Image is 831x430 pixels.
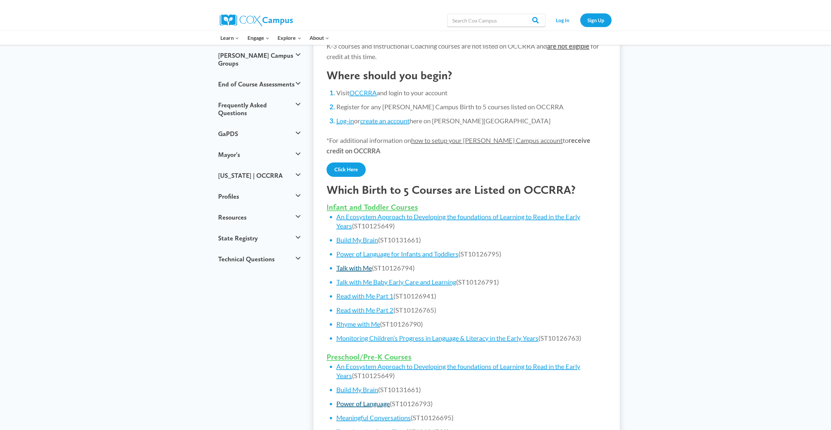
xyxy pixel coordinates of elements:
[220,14,293,26] img: Cox Campus
[336,362,580,379] a: An Ecosystem Approach to Developing the foundations of Learning to Read in the Early Years
[336,320,380,328] a: Rhyme with Me
[336,319,607,329] li: (ST10126790)
[336,212,607,230] li: (ST10125649)
[327,183,607,197] h2: Which Birth to 5 Courses are Listed on OCCRRA?
[327,68,607,82] h2: Where should you begin?
[336,117,354,125] a: Log-in
[336,116,607,125] li: or here on [PERSON_NAME][GEOGRAPHIC_DATA]
[336,333,607,343] li: (ST10126763)
[215,186,304,207] button: Profiles
[215,165,304,186] button: [US_STATE] | OCCRRA
[336,278,456,286] a: Talk with Me Baby Early Care and Learning
[349,89,377,97] a: OCCRRA
[336,235,607,244] li: (ST10131661)
[336,414,411,422] a: Meaningful Conversations
[215,95,304,123] button: Frequently Asked Questions
[215,123,304,144] button: GaPDS
[327,162,366,177] a: Click Here
[336,399,607,408] li: (ST10126793)
[580,13,612,27] a: Sign Up
[336,334,538,342] a: Monitoring Children’s Progress in Language & Literacy in the Early Years
[336,413,607,422] li: (ST10126695)
[305,31,333,45] button: Child menu of About
[215,249,304,269] button: Technical Questions
[327,202,418,212] span: Infant and Toddler Courses
[336,306,393,314] a: Read with Me Part 2
[327,135,607,156] p: *For additional information on to
[360,117,409,125] a: create an account
[336,291,607,300] li: (ST10126941)
[215,228,304,249] button: State Registry
[336,236,378,244] a: Build My Brain
[215,207,304,228] button: Resources
[336,386,378,393] a: Build My Brain
[336,102,607,111] li: Register for any [PERSON_NAME] Campus Birth to 5 courses listed on OCCRRA
[336,264,372,272] a: Talk with Me
[336,277,607,286] li: (ST10126791)
[215,144,304,165] button: Mayor's
[327,136,590,155] strong: receive credit on OCCRRA
[336,250,458,258] a: Power of Language for Infants and Toddlers
[336,263,607,272] li: (ST10126794)
[447,14,545,27] input: Search Cox Campus
[274,31,306,45] button: Child menu of Explore
[549,13,612,27] nav: Secondary Navigation
[216,31,244,45] button: Child menu of Learn
[411,136,563,144] span: how to setup your [PERSON_NAME] Campus account
[336,249,607,258] li: (ST10126795)
[336,362,607,380] li: (ST10125649)
[547,42,589,50] strong: are not eligible
[336,305,607,315] li: (ST10126765)
[336,213,580,230] a: An Ecosystem Approach to Developing the foundations of Learning to Read in the Early Years
[336,292,393,300] a: Read with Me Part 1
[327,352,411,361] span: Preschool/Pre-K Courses
[549,13,577,27] a: Log In
[216,31,333,45] nav: Primary Navigation
[336,385,607,394] li: (ST10131661)
[215,74,304,95] button: End of Course Assessments
[336,400,390,407] a: Power of Language
[243,31,274,45] button: Child menu of Engage
[336,88,607,97] li: Visit and login to your account
[215,45,304,74] button: [PERSON_NAME] Campus Groups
